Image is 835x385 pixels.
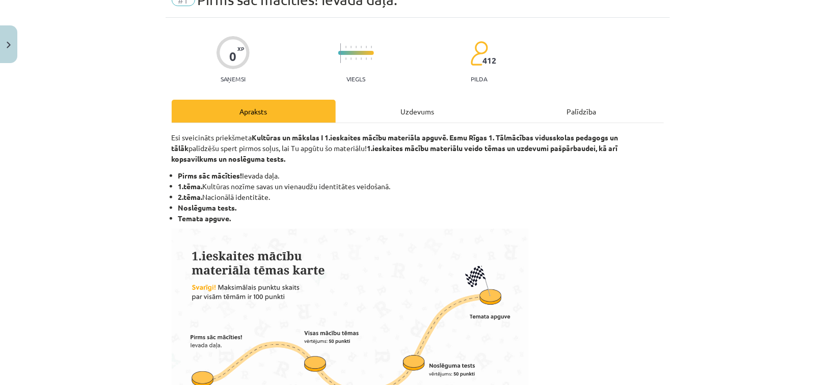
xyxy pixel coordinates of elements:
[470,41,488,66] img: students-c634bb4e5e11cddfef0936a35e636f08e4e9abd3cc4e673bd6f9a4125e45ecb1.svg
[178,192,203,201] b: 2.tēma.
[229,49,236,64] div: 0
[178,182,203,191] b: 1.tēma.
[361,57,362,60] img: icon-short-line-57e1e144782c952c97e751825c79c345078a6d821885a25fce030b3d8c18986b.svg
[336,100,500,123] div: Uzdevums
[356,57,357,60] img: icon-short-line-57e1e144782c952c97e751825c79c345078a6d821885a25fce030b3d8c18986b.svg
[366,46,367,48] img: icon-short-line-57e1e144782c952c97e751825c79c345078a6d821885a25fce030b3d8c18986b.svg
[345,57,346,60] img: icon-short-line-57e1e144782c952c97e751825c79c345078a6d821885a25fce030b3d8c18986b.svg
[345,46,346,48] img: icon-short-line-57e1e144782c952c97e751825c79c345078a6d821885a25fce030b3d8c18986b.svg
[178,192,664,202] li: Nacionālā identitāte.
[346,75,365,82] p: Viegls
[217,75,250,82] p: Saņemsi
[356,46,357,48] img: icon-short-line-57e1e144782c952c97e751825c79c345078a6d821885a25fce030b3d8c18986b.svg
[351,57,352,60] img: icon-short-line-57e1e144782c952c97e751825c79c345078a6d821885a25fce030b3d8c18986b.svg
[178,181,664,192] li: Kultūras nozīme savas un vienaudžu identitātes veidošanā.
[500,100,664,123] div: Palīdzība
[178,171,243,180] b: Pirms sāc mācīties!
[361,46,362,48] img: icon-short-line-57e1e144782c952c97e751825c79c345078a6d821885a25fce030b3d8c18986b.svg
[178,214,231,223] b: Temata apguve.
[371,46,372,48] img: icon-short-line-57e1e144782c952c97e751825c79c345078a6d821885a25fce030b3d8c18986b.svg
[178,170,664,181] li: Ievada daļa.
[483,56,497,65] span: 412
[172,100,336,123] div: Apraksts
[366,57,367,60] img: icon-short-line-57e1e144782c952c97e751825c79c345078a6d821885a25fce030b3d8c18986b.svg
[252,133,324,142] strong: Kultūras un mākslas I
[351,46,352,48] img: icon-short-line-57e1e144782c952c97e751825c79c345078a6d821885a25fce030b3d8c18986b.svg
[172,143,618,163] strong: 1.ieskaites mācību materiālu veido tēmas un uzdevumi pašpārbaudei, kā arī kopsavilkums un noslēgu...
[178,203,237,212] b: Noslēguma tests.
[340,43,341,63] img: icon-long-line-d9ea69661e0d244f92f715978eff75569469978d946b2353a9bb055b3ed8787d.svg
[371,57,372,60] img: icon-short-line-57e1e144782c952c97e751825c79c345078a6d821885a25fce030b3d8c18986b.svg
[7,42,11,48] img: icon-close-lesson-0947bae3869378f0d4975bcd49f059093ad1ed9edebbc8119c70593378902aed.svg
[471,75,487,82] p: pilda
[237,46,244,51] span: XP
[172,132,664,164] p: Esi sveicināts priekšmeta palīdzēšu spert pirmos soļus, lai Tu apgūtu šo materiālu!
[172,133,618,153] strong: 1.ieskaites mācību materiāla apguvē. Esmu Rīgas 1. Tālmācības vidusskolas pedagogs un tālāk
